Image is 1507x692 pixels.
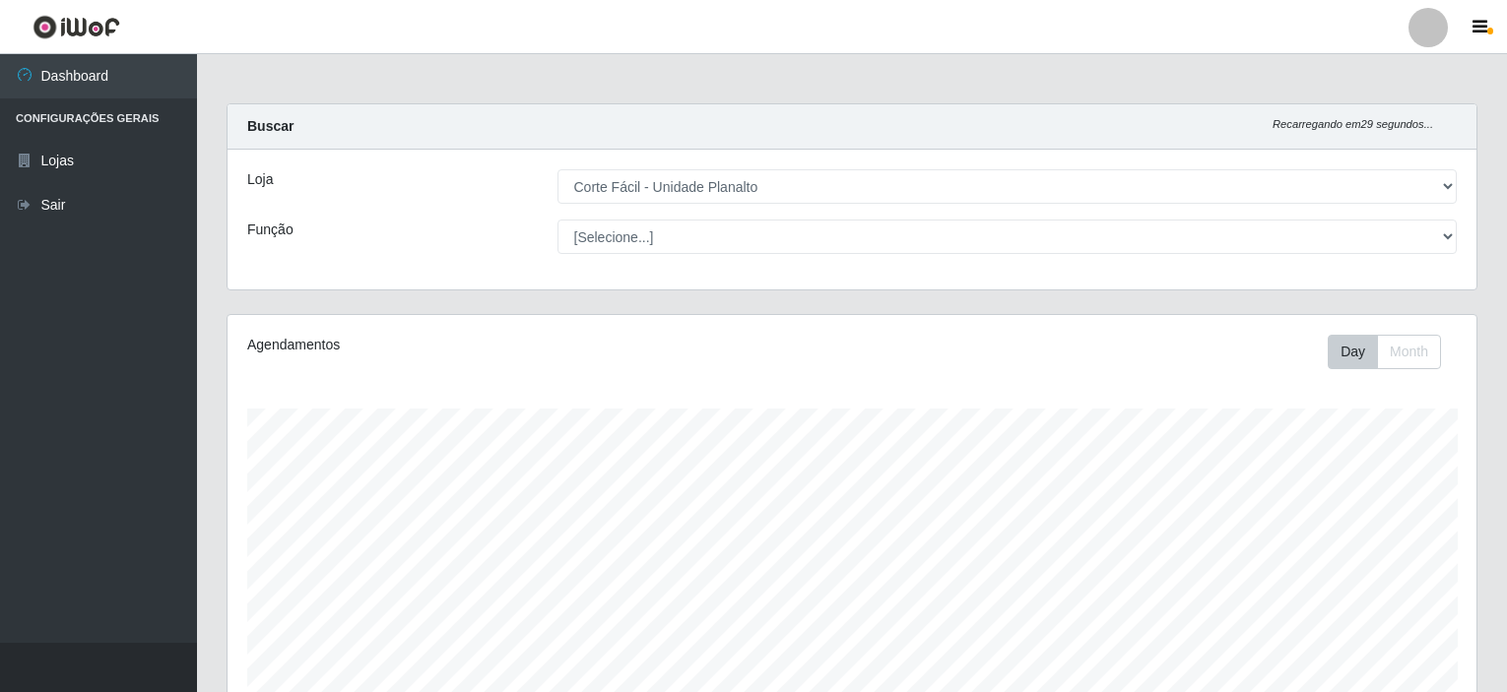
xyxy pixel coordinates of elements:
label: Loja [247,169,273,190]
i: Recarregando em 29 segundos... [1273,118,1433,130]
div: Toolbar with button groups [1328,335,1457,369]
button: Day [1328,335,1378,369]
img: CoreUI Logo [33,15,120,39]
button: Month [1377,335,1441,369]
div: Agendamentos [247,335,734,355]
label: Função [247,220,294,240]
strong: Buscar [247,118,294,134]
div: First group [1328,335,1441,369]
